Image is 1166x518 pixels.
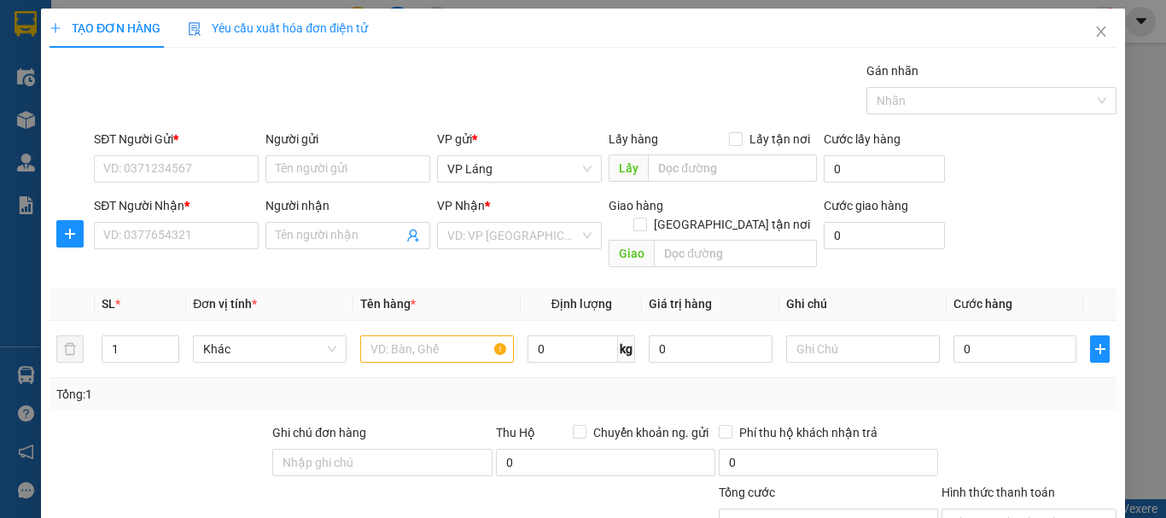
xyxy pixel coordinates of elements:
[1091,342,1109,356] span: plus
[786,335,940,363] input: Ghi Chú
[203,336,336,362] span: Khác
[406,229,420,242] span: user-add
[437,130,602,148] div: VP gửi
[94,196,259,215] div: SĐT Người Nhận
[165,339,175,349] span: up
[942,486,1055,499] label: Hình thức thanh toán
[609,199,663,212] span: Giao hàng
[165,351,175,361] span: down
[1094,25,1108,38] span: close
[742,130,816,148] span: Lấy tận nơi
[646,215,816,234] span: [GEOGRAPHIC_DATA] tận nơi
[50,22,61,34] span: plus
[50,21,160,35] span: TẠO ĐƠN HÀNG
[618,335,635,363] span: kg
[586,423,715,442] span: Chuyển khoản ng. gửi
[866,64,918,78] label: Gán nhãn
[193,297,257,311] span: Đơn vị tính
[732,423,884,442] span: Phí thu hộ khách nhận trả
[823,132,900,146] label: Cước lấy hàng
[360,335,514,363] input: VD: Bàn, Ghế
[719,486,775,499] span: Tổng cước
[495,426,534,439] span: Thu Hộ
[609,240,654,267] span: Giao
[360,297,416,311] span: Tên hàng
[649,297,712,311] span: Giá trị hàng
[56,220,84,247] button: plus
[102,297,115,311] span: SL
[654,240,816,267] input: Dọc đường
[1077,9,1125,56] button: Close
[609,132,658,146] span: Lấy hàng
[648,154,816,182] input: Dọc đường
[265,130,430,148] div: Người gửi
[188,22,201,36] img: icon
[272,426,366,439] label: Ghi chú đơn hàng
[823,155,945,183] input: Cước lấy hàng
[188,21,368,35] span: Yêu cầu xuất hóa đơn điện tử
[447,156,592,182] span: VP Láng
[437,199,485,212] span: VP Nhận
[779,288,947,321] th: Ghi chú
[94,130,259,148] div: SĐT Người Gửi
[160,336,178,349] span: Increase Value
[56,335,84,363] button: delete
[1090,335,1110,363] button: plus
[823,199,907,212] label: Cước giao hàng
[953,297,1012,311] span: Cước hàng
[551,297,611,311] span: Định lượng
[265,196,430,215] div: Người nhận
[56,385,452,404] div: Tổng: 1
[272,449,492,476] input: Ghi chú đơn hàng
[649,335,772,363] input: 0
[160,349,178,362] span: Decrease Value
[609,154,648,182] span: Lấy
[823,222,945,249] input: Cước giao hàng
[57,227,83,241] span: plus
